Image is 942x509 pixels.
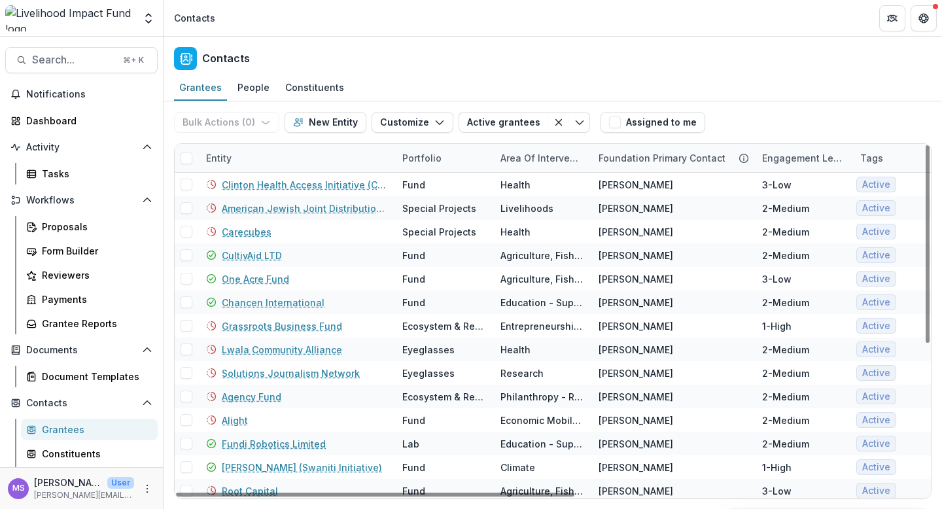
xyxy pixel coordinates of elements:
a: Grantees [21,419,158,440]
div: Entrepreneurship - Business Support [500,319,583,333]
div: Foundation Primary Contact [591,151,733,165]
div: Agriculture, Fishing & Conservation [500,484,583,498]
span: Active [862,344,890,355]
div: 3-Low [762,272,792,286]
div: Foundation Primary Contact [591,144,754,172]
div: Portfolio [394,151,449,165]
span: Active [862,485,890,497]
div: [PERSON_NAME] [599,343,673,357]
a: Constituents [21,443,158,465]
span: Active [862,250,890,261]
div: 1-High [762,461,792,474]
div: Eyeglasses [402,366,455,380]
div: Payments [42,292,147,306]
span: Active [862,226,890,237]
p: [PERSON_NAME][EMAIL_ADDRESS][DOMAIN_NAME] [34,489,134,501]
div: 2-Medium [762,296,809,309]
div: Health [500,178,531,192]
div: Tasks [42,167,147,181]
button: Open Activity [5,137,158,158]
div: Engagement level [754,151,852,165]
a: Payments [21,289,158,310]
div: Grantees [174,78,227,97]
div: [PERSON_NAME] [599,461,673,474]
button: More [139,481,155,497]
div: Area of intervention [493,151,591,165]
div: Contacts [174,11,215,25]
div: [PERSON_NAME] [599,390,673,404]
div: Ecosystem & Regrantors [402,319,485,333]
button: Notifications [5,84,158,105]
a: Root Capital [222,484,278,498]
p: User [107,477,134,489]
div: Lab [402,437,419,451]
div: Fund [402,413,425,427]
div: Fund [402,484,425,498]
div: 3-Low [762,178,792,192]
a: Proposals [21,216,158,237]
span: Active [862,321,890,332]
a: Fundi Robotics Limited [222,437,326,451]
a: Chancen International [222,296,324,309]
div: Form Builder [42,244,147,258]
div: 2-Medium [762,249,809,262]
div: [PERSON_NAME] [599,319,673,333]
div: 2-Medium [762,390,809,404]
button: Assigned to me [601,112,705,133]
span: Active [862,273,890,285]
div: 2-Medium [762,225,809,239]
span: Active [862,179,890,190]
nav: breadcrumb [169,9,220,27]
button: Partners [879,5,905,31]
div: Education - Support for Education [500,296,583,309]
span: Active [862,438,890,449]
button: Bulk Actions (0) [174,112,279,133]
h2: Contacts [202,52,250,65]
div: Monica Swai [12,484,25,493]
span: Notifications [26,89,152,100]
div: Health [500,225,531,239]
div: Research [500,366,544,380]
a: [PERSON_NAME] (Swaniti Initiative) [222,461,382,474]
button: Toggle menu [569,112,590,133]
div: Economic Mobility [500,413,583,427]
a: People [232,75,275,101]
button: New Entity [285,112,366,133]
div: 2-Medium [762,366,809,380]
div: [PERSON_NAME] [599,272,673,286]
span: Active [862,297,890,308]
a: CultivAid LTD [222,249,282,262]
p: [PERSON_NAME] [34,476,102,489]
a: Tasks [21,163,158,184]
div: Portfolio [394,144,493,172]
div: Fund [402,296,425,309]
div: Grantee Reports [42,317,147,330]
span: Documents [26,345,137,356]
div: Eyeglasses [402,343,455,357]
button: Search... [5,47,158,73]
span: Active [862,203,890,214]
div: People [232,78,275,97]
div: [PERSON_NAME] [599,437,673,451]
div: Area of intervention [493,144,591,172]
a: Dashboard [5,110,158,132]
div: Fund [402,178,425,192]
div: Engagement level [754,144,852,172]
div: 2-Medium [762,437,809,451]
div: Constituents [280,78,349,97]
div: Fund [402,461,425,474]
div: [PERSON_NAME] [599,202,673,215]
div: Climate [500,461,535,474]
span: Active [862,391,890,402]
div: Special Projects [402,202,476,215]
button: Clear filter [548,112,569,133]
div: ⌘ + K [120,53,147,67]
a: Lwala Community Alliance [222,343,342,357]
a: Constituents [280,75,349,101]
span: Contacts [26,398,137,409]
a: Grassroots Business Fund [222,319,342,333]
a: American Jewish Joint Distribution Committee [222,202,387,215]
div: Document Templates [42,370,147,383]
